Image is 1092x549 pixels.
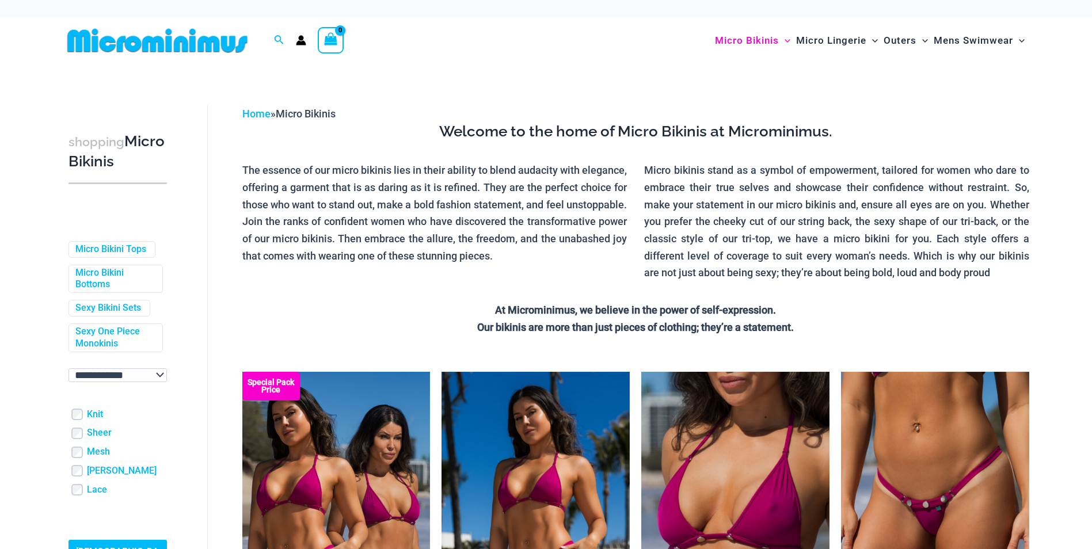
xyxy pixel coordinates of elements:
h3: Micro Bikinis [69,132,167,171]
span: » [242,108,336,120]
a: Lace [87,484,107,496]
a: Micro Bikini Bottoms [75,267,154,291]
span: Micro Bikinis [276,108,336,120]
img: MM SHOP LOGO FLAT [63,28,252,54]
a: Micro Bikini Tops [75,243,146,256]
a: View Shopping Cart, empty [318,27,344,54]
b: Special Pack Price [242,379,300,394]
span: Menu Toggle [916,26,928,55]
a: Micro LingerieMenu ToggleMenu Toggle [793,23,881,58]
a: [PERSON_NAME] [87,465,157,477]
span: Micro Lingerie [796,26,866,55]
a: Sheer [87,427,112,439]
a: Account icon link [296,35,306,45]
a: Sexy Bikini Sets [75,302,141,314]
nav: Site Navigation [710,21,1030,60]
a: Mens SwimwearMenu ToggleMenu Toggle [931,23,1028,58]
span: Micro Bikinis [715,26,779,55]
a: Knit [87,409,103,421]
p: Micro bikinis stand as a symbol of empowerment, tailored for women who dare to embrace their true... [644,162,1029,281]
a: OutersMenu ToggleMenu Toggle [881,23,931,58]
a: Mesh [87,446,110,458]
span: Outers [884,26,916,55]
a: Search icon link [274,33,284,48]
span: Menu Toggle [779,26,790,55]
h3: Welcome to the home of Micro Bikinis at Microminimus. [242,122,1029,142]
span: Menu Toggle [1013,26,1025,55]
select: wpc-taxonomy-pa_color-745982 [69,368,167,382]
a: Micro BikinisMenu ToggleMenu Toggle [712,23,793,58]
strong: Our bikinis are more than just pieces of clothing; they’re a statement. [477,321,794,333]
span: Mens Swimwear [934,26,1013,55]
a: Sexy One Piece Monokinis [75,326,154,350]
p: The essence of our micro bikinis lies in their ability to blend audacity with elegance, offering ... [242,162,627,264]
span: shopping [69,135,124,149]
span: Menu Toggle [866,26,878,55]
a: Home [242,108,271,120]
strong: At Microminimus, we believe in the power of self-expression. [495,304,776,316]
